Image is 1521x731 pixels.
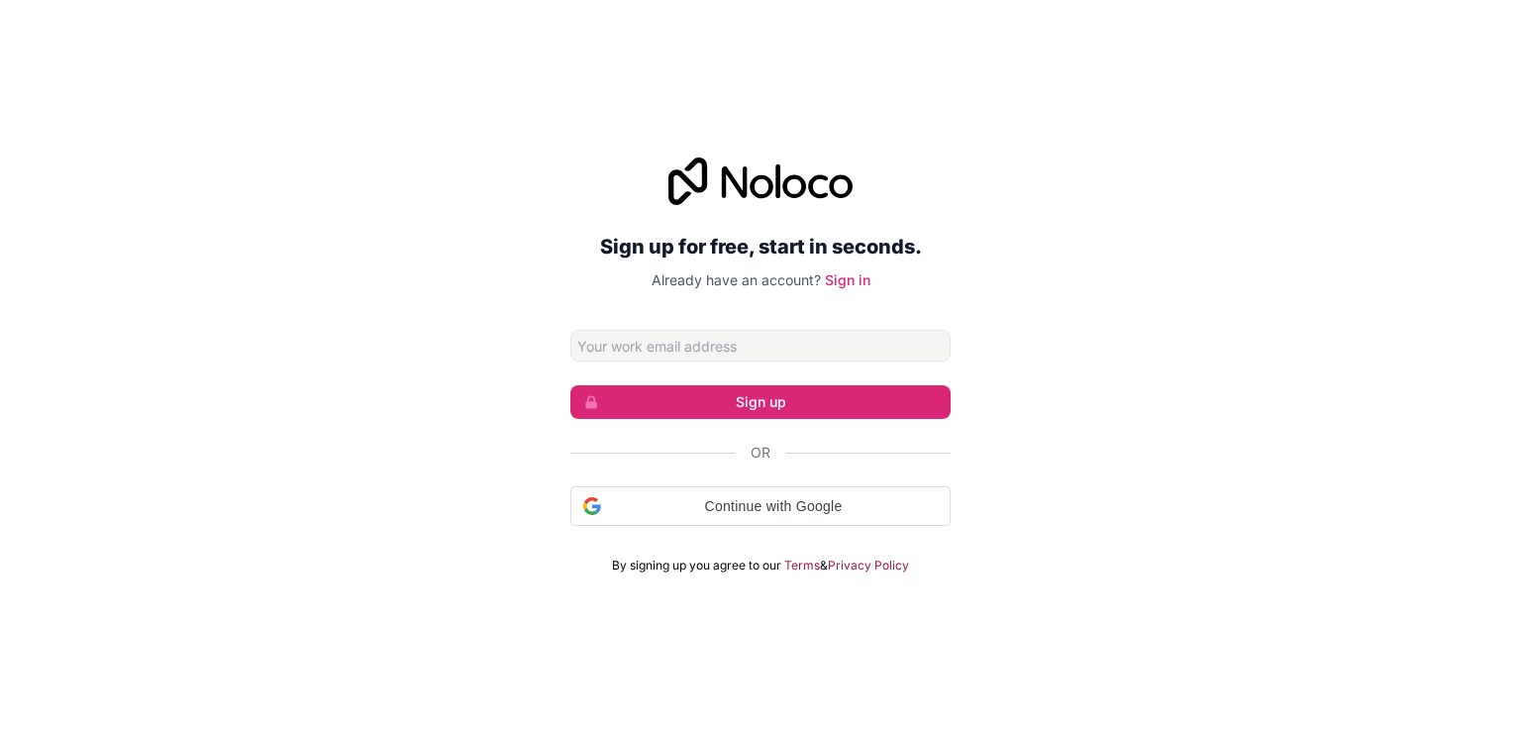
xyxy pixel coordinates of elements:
[570,486,951,526] div: Continue with Google
[570,229,951,264] h2: Sign up for free, start in seconds.
[570,385,951,419] button: Sign up
[820,558,828,574] span: &
[825,271,870,288] a: Sign in
[570,330,951,362] input: Email address
[751,443,770,463] span: Or
[784,558,820,574] a: Terms
[612,558,781,574] span: By signing up you agree to our
[828,558,909,574] a: Privacy Policy
[609,496,938,517] span: Continue with Google
[652,271,821,288] span: Already have an account?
